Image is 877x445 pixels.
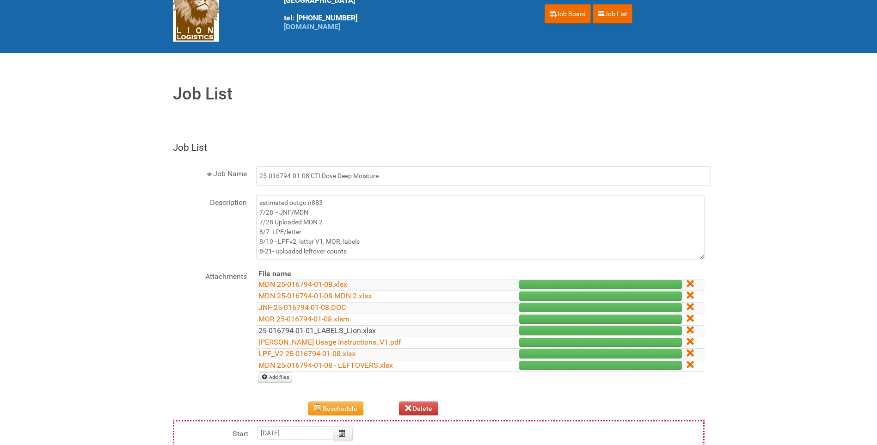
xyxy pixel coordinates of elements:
[284,22,340,31] a: [DOMAIN_NAME]
[258,280,347,289] a: MDN 25-016794-01-08.xlsx
[173,141,705,155] legend: Job List
[545,4,591,24] a: Job Board
[399,402,439,415] button: Delete
[258,326,376,335] a: 25-016794-01-01_LABELS_Lion.xlsx
[593,4,632,24] a: Job List
[258,338,401,346] a: [PERSON_NAME] Usage Instructions_V1.pdf
[258,315,350,323] a: MOR 25-016794-01-08.xlsm
[308,402,363,415] button: Reschedule
[256,269,460,279] th: File name
[173,81,705,106] h1: Job List
[256,195,705,260] textarea: estimated outgo n883 7/28 - JNF/MDN 7/28 Uploaded MDN 2 8/7 LPF/letter 8/19 - LPFv2, letter V1, M...
[173,269,247,282] label: Attachments
[258,361,393,370] a: MDN 25-016794-01-08 - LEFTOVERS.xlsx
[258,349,356,358] a: LPF_V2 25-016794-01-08.xlsx
[174,426,248,439] label: Start
[258,291,372,300] a: MDN 25-016794-01-08 MDN 2.xlsx
[173,195,247,208] label: Description
[258,303,346,312] a: JNF 25-016794-01-08.DOC
[258,372,293,383] a: Add files
[173,166,247,179] label: Job Name
[333,426,353,441] button: Calendar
